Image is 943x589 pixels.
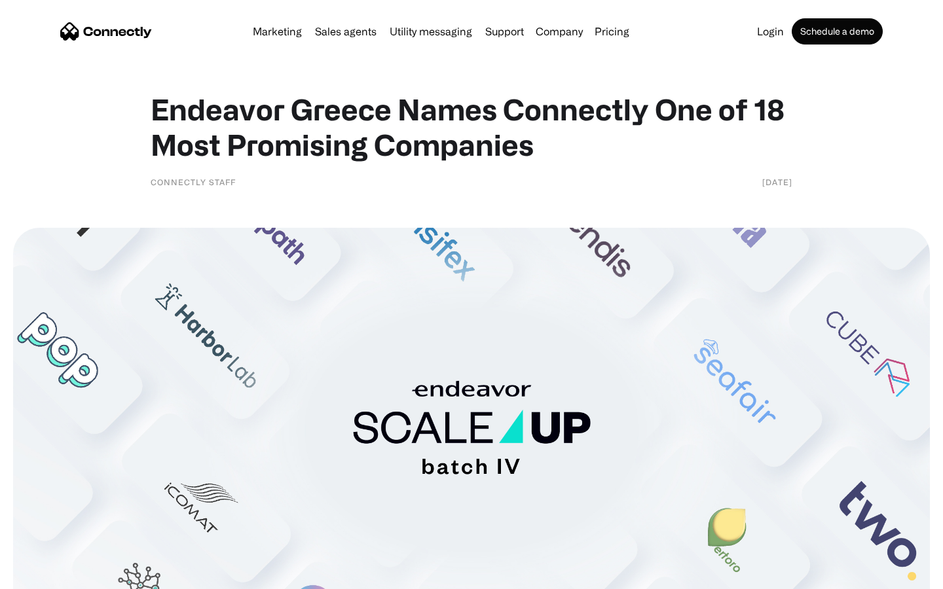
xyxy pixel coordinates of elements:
[13,566,79,584] aside: Language selected: English
[248,26,307,37] a: Marketing
[792,18,883,45] a: Schedule a demo
[480,26,529,37] a: Support
[384,26,477,37] a: Utility messaging
[752,26,789,37] a: Login
[536,22,583,41] div: Company
[310,26,382,37] a: Sales agents
[26,566,79,584] ul: Language list
[589,26,635,37] a: Pricing
[151,175,236,188] div: Connectly Staff
[762,175,792,188] div: [DATE]
[151,92,792,162] h1: Endeavor Greece Names Connectly One of 18 Most Promising Companies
